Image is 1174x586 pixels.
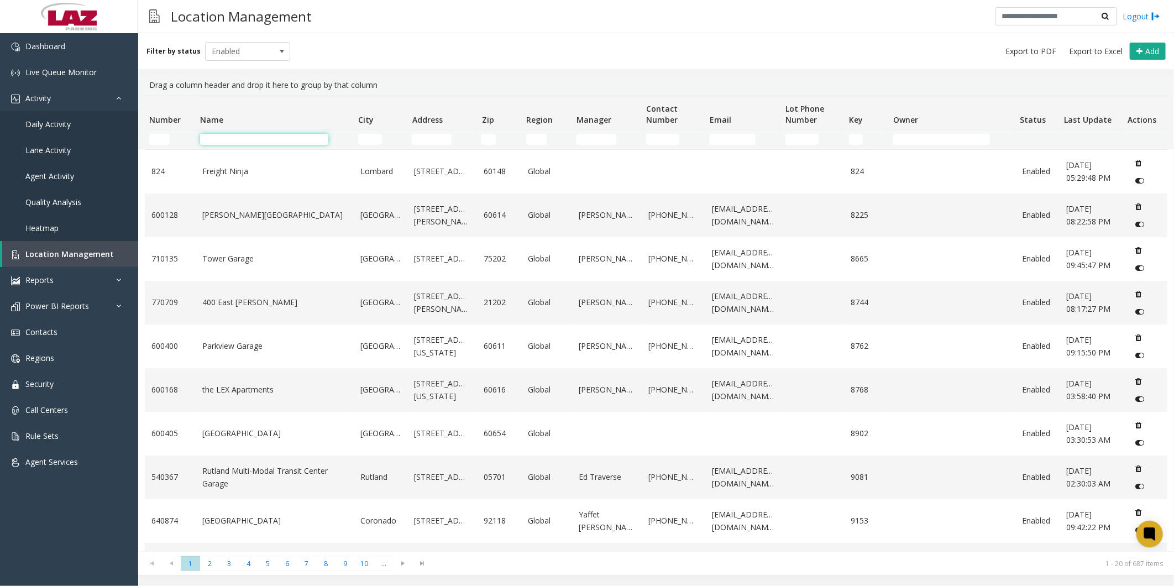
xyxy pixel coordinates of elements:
[414,253,470,265] a: [STREET_ADDRESS]
[165,3,317,30] h3: Location Management
[647,103,678,125] span: Contact Number
[355,556,374,571] span: Page 10
[576,134,616,145] input: Manager Filter
[1130,478,1150,495] button: Disable
[297,556,316,571] span: Page 7
[1066,334,1117,359] a: [DATE] 09:15:50 PM
[151,209,189,221] a: 600128
[200,114,223,125] span: Name
[145,75,1167,96] div: Drag a column header and drop it here to group by that column
[484,296,515,308] a: 21202
[710,134,756,145] input: Email Filter
[579,509,635,533] a: Yaffet [PERSON_NAME]
[712,247,774,271] a: [EMAIL_ADDRESS][DOMAIN_NAME]
[572,129,642,149] td: Manager Filter
[484,253,515,265] a: 75202
[1130,172,1150,190] button: Disable
[1123,96,1167,129] th: Actions
[354,129,407,149] td: City Filter
[1130,303,1150,321] button: Disable
[1066,247,1110,270] span: [DATE] 09:45:47 PM
[11,302,20,311] img: 'icon'
[414,427,470,439] a: [STREET_ADDRESS]
[25,275,54,285] span: Reports
[1066,203,1117,228] a: [DATE] 08:22:58 PM
[1130,434,1150,452] button: Disable
[579,209,635,221] a: [PERSON_NAME]
[219,556,239,571] span: Page 3
[646,134,679,145] input: Contact Number Filter
[11,380,20,389] img: 'icon'
[577,114,612,125] span: Manager
[851,253,882,265] a: 8665
[358,114,374,125] span: City
[851,515,882,527] a: 9153
[528,427,566,439] a: Global
[412,134,452,145] input: Address Filter
[1066,378,1117,402] a: [DATE] 03:58:40 PM
[1130,285,1147,303] button: Delete
[206,43,273,60] span: Enabled
[851,427,882,439] a: 8902
[1022,253,1053,265] a: Enabled
[202,427,347,439] a: [GEOGRAPHIC_DATA]
[1066,465,1117,490] a: [DATE] 02:30:03 AM
[25,379,54,389] span: Security
[1066,291,1110,313] span: [DATE] 08:17:27 PM
[477,129,521,149] td: Zip Filter
[25,171,74,181] span: Agent Activity
[1066,247,1117,271] a: [DATE] 09:45:47 PM
[360,471,401,483] a: Rutland
[414,515,470,527] a: [STREET_ADDRESS]
[25,405,68,415] span: Call Centers
[202,209,347,221] a: [PERSON_NAME][GEOGRAPHIC_DATA]
[528,471,566,483] a: Global
[415,559,430,568] span: Go to the last page
[1066,465,1110,488] span: [DATE] 02:30:03 AM
[889,129,1015,149] td: Owner Filter
[648,209,699,221] a: [PHONE_NUMBER]
[11,276,20,285] img: 'icon'
[414,165,470,177] a: [STREET_ADDRESS]
[893,134,990,145] input: Owner Filter
[25,431,59,441] span: Rule Sets
[1005,46,1056,57] span: Export to PDF
[11,250,20,259] img: 'icon'
[360,296,401,308] a: [GEOGRAPHIC_DATA]
[528,340,566,352] a: Global
[851,471,882,483] a: 9081
[849,134,863,145] input: Key Filter
[1022,296,1053,308] a: Enabled
[1060,129,1123,149] td: Last Update Filter
[484,209,515,221] a: 60614
[484,165,515,177] a: 60148
[11,458,20,467] img: 'icon'
[25,67,97,77] span: Live Queue Monitor
[11,328,20,337] img: 'icon'
[360,340,401,352] a: [GEOGRAPHIC_DATA]
[414,203,470,228] a: [STREET_ADDRESS][PERSON_NAME]
[181,556,200,571] span: Page 1
[642,129,705,149] td: Contact Number Filter
[11,95,20,103] img: 'icon'
[413,556,432,572] span: Go to the last page
[712,290,774,315] a: [EMAIL_ADDRESS][DOMAIN_NAME]
[146,46,201,56] label: Filter by status
[25,353,54,363] span: Regions
[648,515,699,527] a: [PHONE_NUMBER]
[484,340,515,352] a: 60611
[25,249,114,259] span: Location Management
[851,296,882,308] a: 8744
[526,114,553,125] span: Region
[710,114,731,125] span: Email
[239,556,258,571] span: Page 4
[149,114,181,125] span: Number
[484,427,515,439] a: 60654
[151,515,189,527] a: 640874
[1066,203,1110,226] span: [DATE] 08:22:58 PM
[149,134,170,145] input: Number Filter
[522,129,573,149] td: Region Filter
[374,556,394,571] span: Page 11
[2,241,138,267] a: Location Management
[851,209,882,221] a: 8225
